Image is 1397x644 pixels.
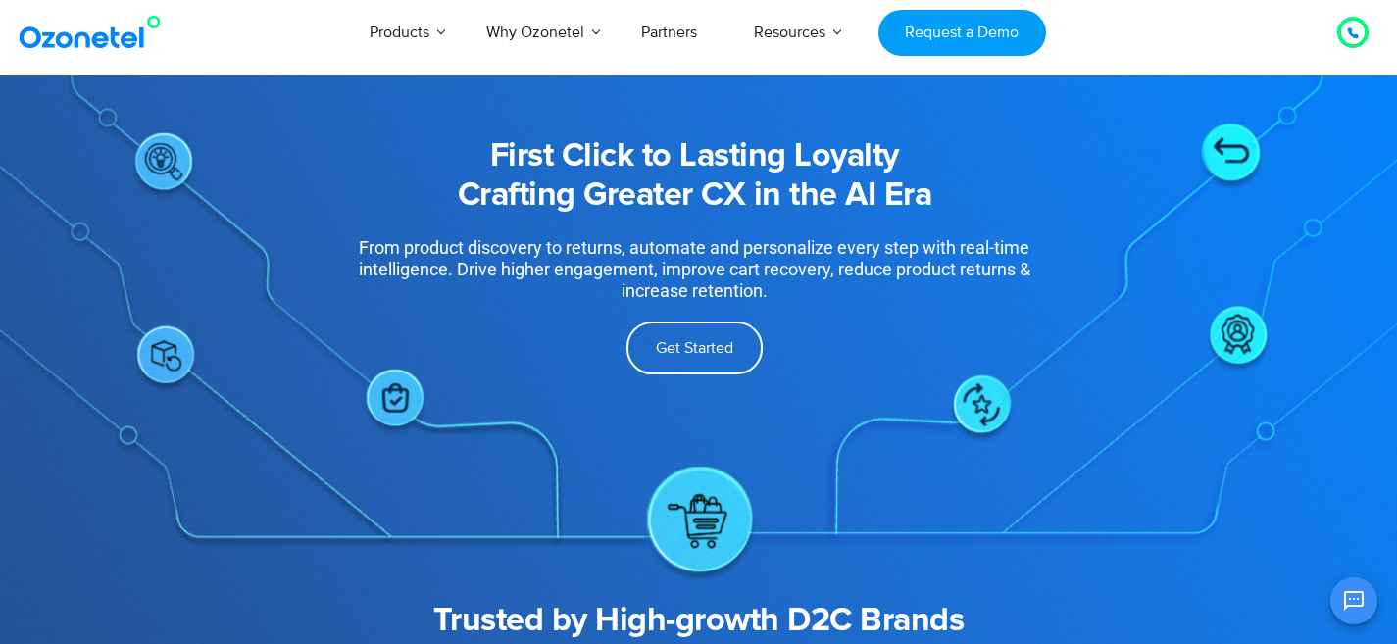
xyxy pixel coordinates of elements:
[1330,577,1377,624] button: Open chat
[626,322,763,374] a: Get Started
[656,340,733,356] span: Get Started
[287,137,1103,216] h2: First Click to Lasting Loyalty Crafting Greater CX in the AI Era
[336,237,1054,302] div: From product discovery to returns, automate and personalize every step with real-time intelligenc...
[878,10,1046,56] a: Request a Demo
[116,602,1282,641] h2: Trusted by High-growth D2C Brands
